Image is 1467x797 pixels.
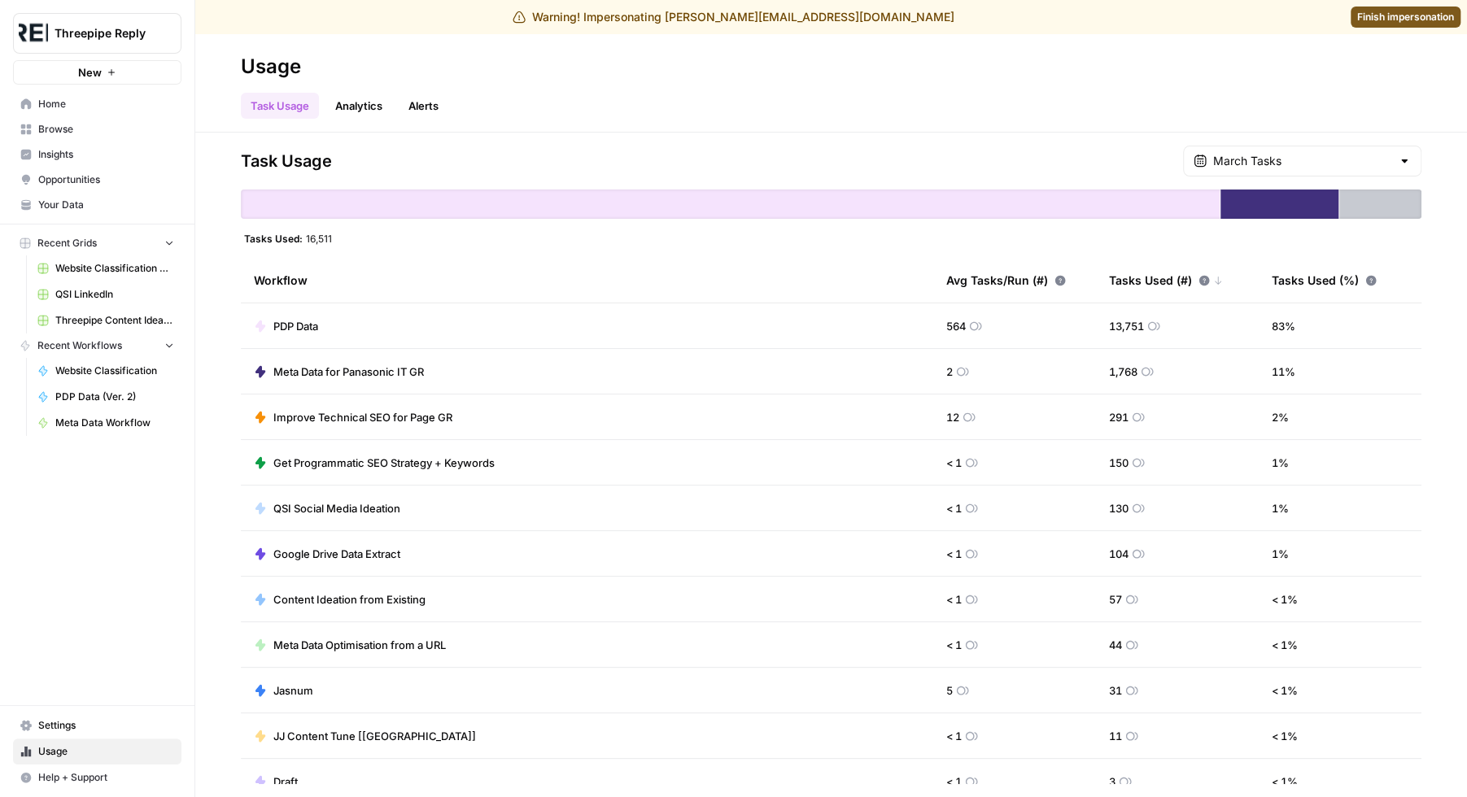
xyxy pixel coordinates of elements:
[254,364,424,380] a: Meta Data for Panasonic IT GR
[946,455,962,471] span: < 1
[946,364,953,380] span: 2
[1272,500,1289,516] span: 1 %
[55,25,153,41] span: Threepipe Reply
[1272,682,1298,699] span: < 1 %
[946,728,962,744] span: < 1
[254,773,298,790] a: Draft
[273,773,298,790] span: Draft
[254,500,400,516] a: QSI Social Media Ideation
[38,172,174,187] span: Opportunities
[513,9,954,25] div: Warning! Impersonating [PERSON_NAME][EMAIL_ADDRESS][DOMAIN_NAME]
[13,60,181,85] button: New
[1109,591,1122,608] span: 57
[946,318,966,334] span: 564
[55,416,174,430] span: Meta Data Workflow
[1351,7,1460,28] a: Finish impersonation
[273,318,318,334] span: PDP Data
[30,281,181,307] a: QSI LinkedIn
[55,287,174,302] span: QSI LinkedIn
[254,546,400,562] a: Google Drive Data Extract
[13,142,181,168] a: Insights
[38,198,174,212] span: Your Data
[254,318,318,334] a: PDP Data
[13,167,181,193] a: Opportunities
[38,97,174,111] span: Home
[1109,455,1129,471] span: 150
[273,500,400,516] span: QSI Social Media Ideation
[1109,409,1129,425] span: 291
[946,773,962,790] span: < 1
[254,258,920,303] div: Workflow
[254,728,476,744] a: JJ Content Tune [[GEOGRAPHIC_DATA]]
[254,455,495,471] a: Get Programmatic SEO Strategy + Keywords
[1272,409,1289,425] span: 2 %
[1357,10,1454,24] span: Finish impersonation
[55,313,174,328] span: Threepipe Content Ideation Grid
[244,232,303,245] span: Tasks Used:
[1272,455,1289,471] span: 1 %
[1272,364,1295,380] span: 11 %
[38,147,174,162] span: Insights
[1109,318,1144,334] span: 13,751
[273,591,426,608] span: Content Ideation from Existing
[13,231,181,255] button: Recent Grids
[1109,500,1129,516] span: 130
[1213,153,1391,169] input: March Tasks
[13,738,181,764] a: Usage
[30,410,181,436] a: Meta Data Workflow
[1272,728,1298,744] span: < 1 %
[1272,591,1298,608] span: < 1 %
[55,364,174,378] span: Website Classification
[946,500,962,516] span: < 1
[1109,728,1122,744] span: 11
[946,546,962,562] span: < 1
[13,13,181,54] button: Workspace: Threepipe Reply
[30,384,181,410] a: PDP Data (Ver. 2)
[273,728,476,744] span: JJ Content Tune [[GEOGRAPHIC_DATA]]
[1272,773,1298,790] span: < 1 %
[1272,318,1295,334] span: 83 %
[273,455,495,471] span: Get Programmatic SEO Strategy + Keywords
[1272,637,1298,653] span: < 1 %
[30,255,181,281] a: Website Classification Grid
[1109,364,1137,380] span: 1,768
[55,261,174,276] span: Website Classification Grid
[273,409,452,425] span: Improve Technical SEO for Page GR
[306,232,332,245] span: 16,511
[254,591,426,608] a: Content Ideation from Existing
[55,390,174,404] span: PDP Data (Ver. 2)
[37,236,97,250] span: Recent Grids
[254,637,446,653] a: Meta Data Optimisation from a URL
[1109,682,1122,699] span: 31
[13,712,181,738] a: Settings
[273,546,400,562] span: Google Drive Data Extract
[241,93,319,119] a: Task Usage
[13,192,181,218] a: Your Data
[13,764,181,790] button: Help + Support
[241,54,301,80] div: Usage
[38,718,174,733] span: Settings
[13,333,181,358] button: Recent Workflows
[946,409,959,425] span: 12
[241,150,332,172] span: Task Usage
[946,637,962,653] span: < 1
[1109,546,1129,562] span: 104
[1109,773,1116,790] span: 3
[37,338,122,353] span: Recent Workflows
[38,744,174,759] span: Usage
[13,116,181,142] a: Browse
[38,122,174,137] span: Browse
[30,358,181,384] a: Website Classification
[254,409,452,425] a: Improve Technical SEO for Page GR
[399,93,448,119] a: Alerts
[30,307,181,333] a: Threepipe Content Ideation Grid
[1109,637,1122,653] span: 44
[254,682,313,699] a: Jasnum
[19,19,48,48] img: Threepipe Reply Logo
[1109,258,1223,303] div: Tasks Used (#)
[13,91,181,117] a: Home
[38,770,174,785] span: Help + Support
[273,637,446,653] span: Meta Data Optimisation from a URL
[325,93,392,119] a: Analytics
[946,258,1066,303] div: Avg Tasks/Run (#)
